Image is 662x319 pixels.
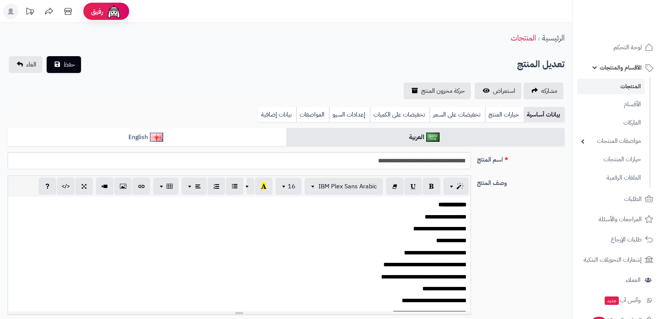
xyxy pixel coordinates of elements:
[63,60,75,69] span: حفظ
[318,182,377,191] span: IBM Plex Sans Arabic
[9,56,42,73] a: الغاء
[577,115,645,131] a: الماركات
[91,7,103,16] span: رفيق
[20,4,39,21] a: تحديثات المنصة
[370,107,430,122] a: تخفيضات على الكميات
[426,133,440,142] img: العربية
[524,107,565,122] a: بيانات أساسية
[610,6,655,22] img: logo-2.png
[329,107,370,122] a: إعدادات السيو
[47,56,81,73] button: حفظ
[430,107,485,122] a: تخفيضات على السعر
[421,86,465,96] span: حركة مخزون المنتج
[577,38,657,57] a: لوحة التحكم
[485,107,524,122] a: خيارات المنتج
[577,210,657,228] a: المراجعات والأسئلة
[26,60,36,69] span: الغاء
[106,4,122,19] img: ai-face.png
[577,79,645,94] a: المنتجات
[276,178,302,195] button: 16
[577,230,657,249] a: طلبات الإرجاع
[404,83,471,99] a: حركة مخزون المنتج
[577,151,645,168] a: خيارات المنتجات
[611,234,642,245] span: طلبات الإرجاع
[474,175,568,188] label: وصف المنتج
[600,62,642,73] span: الأقسام والمنتجات
[511,32,536,44] a: المنتجات
[288,182,295,191] span: 16
[577,133,645,149] a: مواصفات المنتجات
[305,178,383,195] button: IBM Plex Sans Arabic
[542,32,565,44] a: الرئيسية
[577,96,645,113] a: الأقسام
[599,214,642,225] span: المراجعات والأسئلة
[604,295,641,306] span: وآتس آب
[493,86,515,96] span: استعراض
[577,271,657,289] a: العملاء
[8,128,286,147] a: English
[524,83,563,99] a: مشاركه
[577,170,645,186] a: الملفات الرقمية
[541,86,557,96] span: مشاركه
[624,194,642,204] span: الطلبات
[577,251,657,269] a: إشعارات التحويلات البنكية
[296,107,329,122] a: المواصفات
[517,57,565,72] h2: تعديل المنتج
[626,275,641,285] span: العملاء
[474,152,568,164] label: اسم المنتج
[584,254,642,265] span: إشعارات التحويلات البنكية
[577,291,657,309] a: وآتس آبجديد
[150,133,163,142] img: English
[258,107,296,122] a: بيانات إضافية
[475,83,521,99] a: استعراض
[286,128,565,147] a: العربية
[577,190,657,208] a: الطلبات
[605,296,619,305] span: جديد
[613,42,642,53] span: لوحة التحكم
